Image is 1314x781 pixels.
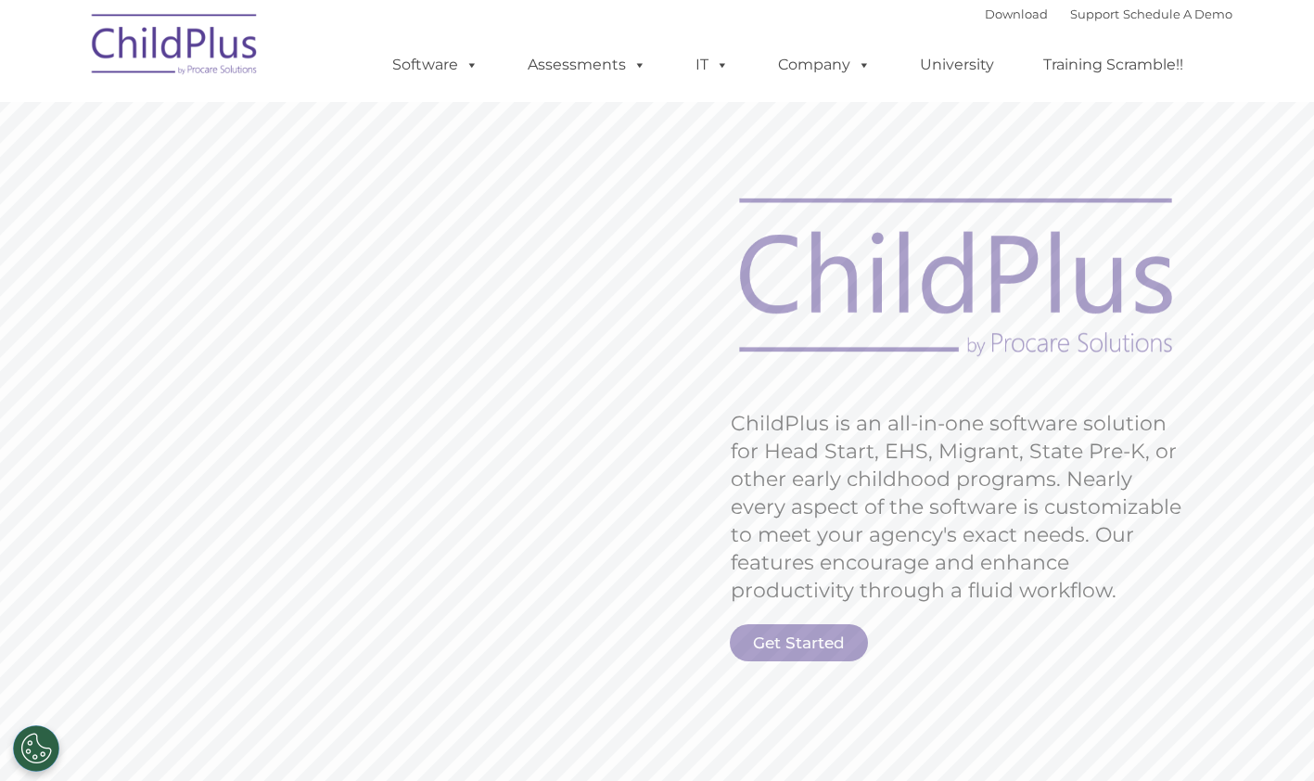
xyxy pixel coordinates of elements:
a: Schedule A Demo [1123,6,1232,21]
a: Assessments [509,46,665,83]
a: Company [759,46,889,83]
a: Support [1070,6,1119,21]
a: Get Started [730,624,868,661]
a: University [901,46,1013,83]
rs-layer: ChildPlus is an all-in-one software solution for Head Start, EHS, Migrant, State Pre-K, or other ... [731,410,1191,605]
a: Training Scramble!! [1025,46,1202,83]
a: Software [374,46,497,83]
img: ChildPlus by Procare Solutions [83,1,268,94]
font: | [985,6,1232,21]
a: IT [677,46,747,83]
a: Download [985,6,1048,21]
button: Cookies Settings [13,725,59,772]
